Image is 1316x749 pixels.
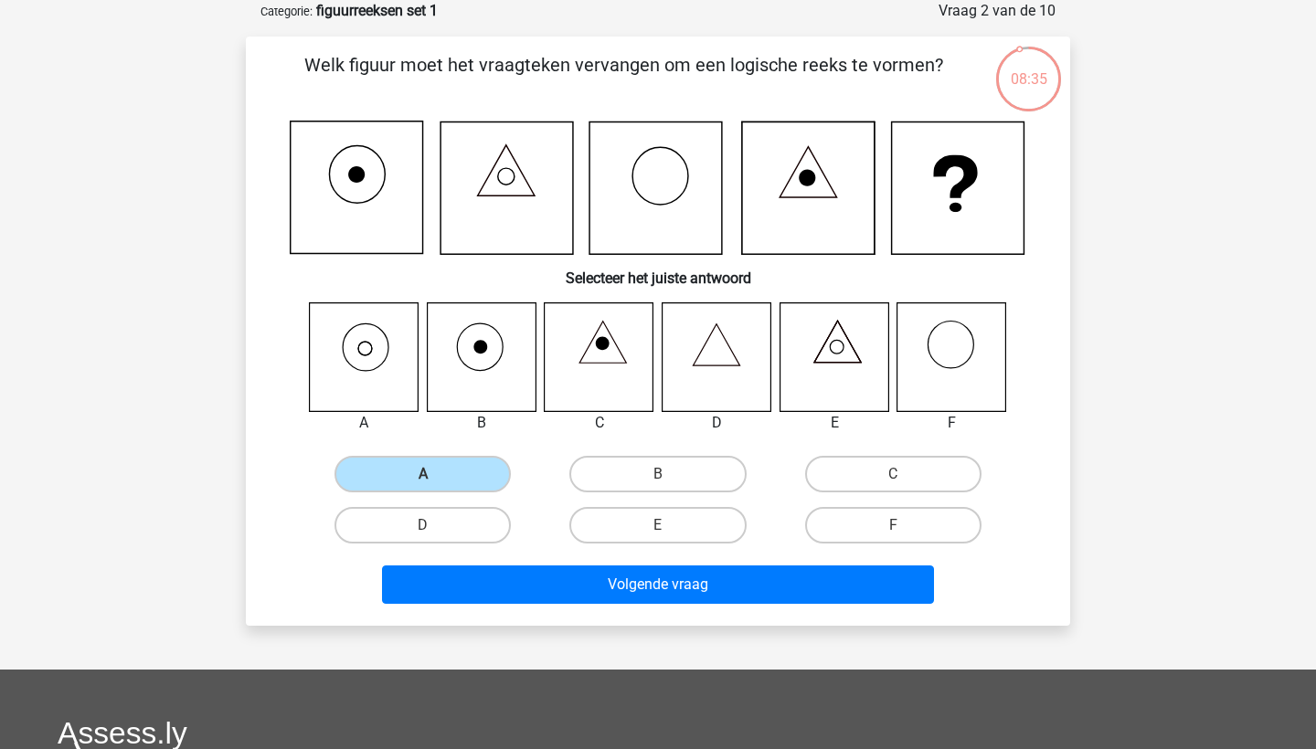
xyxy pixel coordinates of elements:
label: A [334,456,511,492]
h6: Selecteer het juiste antwoord [275,255,1041,287]
label: D [334,507,511,543]
button: Volgende vraag [382,565,935,604]
div: E [766,412,904,434]
label: F [805,507,982,543]
div: 08:35 [994,45,1063,90]
label: E [569,507,746,543]
div: B [413,412,551,434]
p: Welk figuur moet het vraagteken vervangen om een logische reeks te vormen? [275,51,972,106]
small: Categorie: [260,5,313,18]
strong: figuurreeksen set 1 [316,2,438,19]
label: B [569,456,746,492]
div: C [530,412,668,434]
div: D [648,412,786,434]
div: F [883,412,1021,434]
div: A [295,412,433,434]
label: C [805,456,982,492]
